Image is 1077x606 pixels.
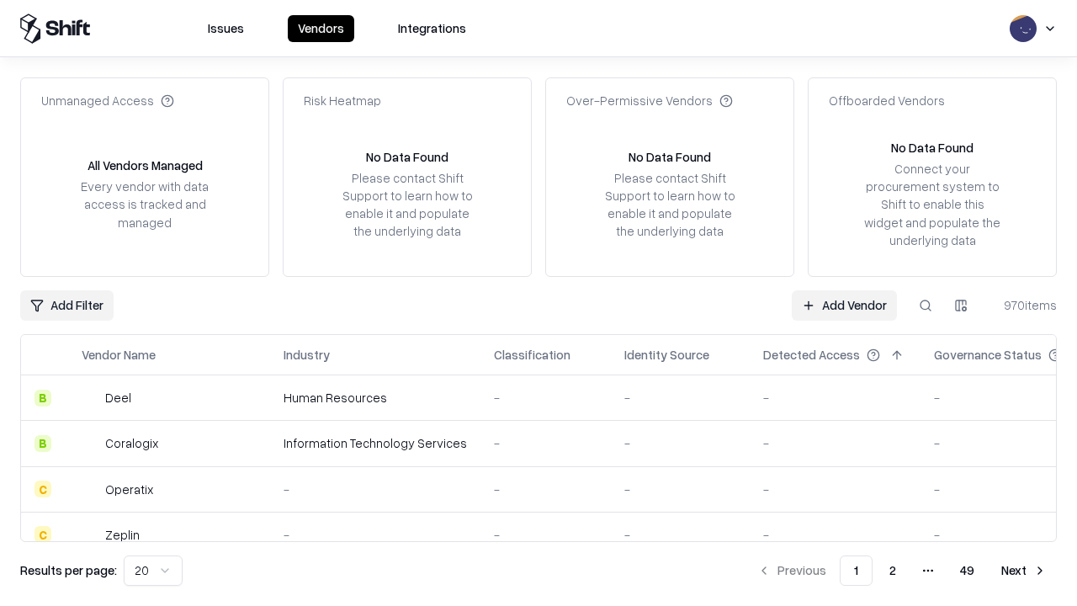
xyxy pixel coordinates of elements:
[82,390,98,407] img: Deel
[105,481,153,498] div: Operatix
[989,296,1057,314] div: 970 items
[862,160,1002,249] div: Connect your procurement system to Shift to enable this widget and populate the underlying data
[34,526,51,543] div: C
[337,169,477,241] div: Please contact Shift Support to learn how to enable it and populate the underlying data
[747,555,1057,586] nav: pagination
[41,92,174,109] div: Unmanaged Access
[494,481,597,498] div: -
[105,434,158,452] div: Coralogix
[105,389,131,407] div: Deel
[284,434,467,452] div: Information Technology Services
[494,389,597,407] div: -
[624,434,736,452] div: -
[763,389,907,407] div: -
[600,169,740,241] div: Please contact Shift Support to learn how to enable it and populate the underlying data
[840,555,873,586] button: 1
[624,526,736,544] div: -
[624,346,709,364] div: Identity Source
[34,481,51,497] div: C
[34,435,51,452] div: B
[991,555,1057,586] button: Next
[284,346,330,364] div: Industry
[82,346,156,364] div: Vendor Name
[494,526,597,544] div: -
[876,555,910,586] button: 2
[304,92,381,109] div: Risk Heatmap
[366,148,448,166] div: No Data Found
[792,290,897,321] a: Add Vendor
[20,290,114,321] button: Add Filter
[288,15,354,42] button: Vendors
[284,389,467,407] div: Human Resources
[891,139,974,157] div: No Data Found
[284,481,467,498] div: -
[763,434,907,452] div: -
[494,434,597,452] div: -
[20,561,117,579] p: Results per page:
[763,481,907,498] div: -
[624,481,736,498] div: -
[829,92,945,109] div: Offboarded Vendors
[947,555,988,586] button: 49
[629,148,711,166] div: No Data Found
[82,481,98,497] img: Operatix
[34,390,51,407] div: B
[934,346,1042,364] div: Governance Status
[88,157,203,174] div: All Vendors Managed
[388,15,476,42] button: Integrations
[82,526,98,543] img: Zeplin
[494,346,570,364] div: Classification
[624,389,736,407] div: -
[763,526,907,544] div: -
[82,435,98,452] img: Coralogix
[284,526,467,544] div: -
[105,526,140,544] div: Zeplin
[763,346,860,364] div: Detected Access
[566,92,733,109] div: Over-Permissive Vendors
[75,178,215,231] div: Every vendor with data access is tracked and managed
[198,15,254,42] button: Issues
